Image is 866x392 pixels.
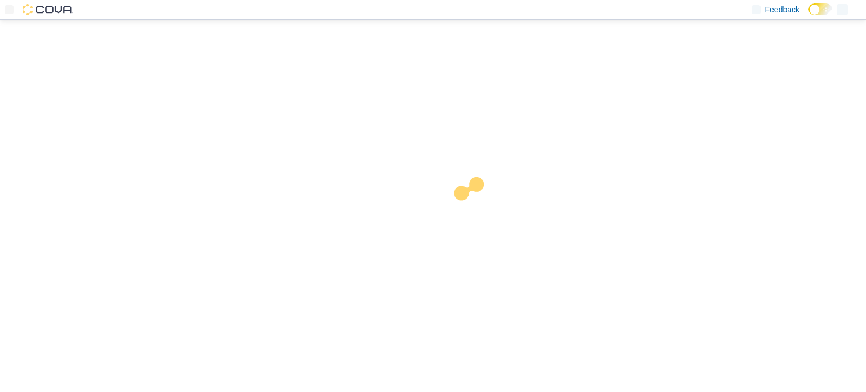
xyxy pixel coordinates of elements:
[808,15,809,16] span: Dark Mode
[765,4,799,15] span: Feedback
[808,3,832,15] input: Dark Mode
[23,4,73,15] img: Cova
[433,169,518,253] img: cova-loader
